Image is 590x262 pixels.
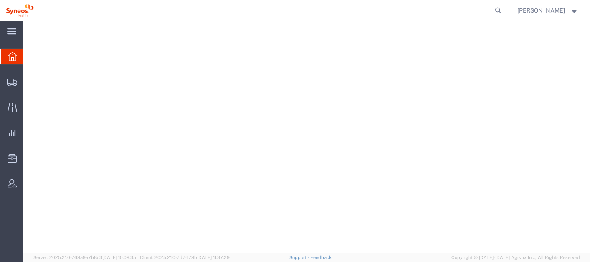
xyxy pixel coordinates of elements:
[310,255,332,260] a: Feedback
[451,254,580,261] span: Copyright © [DATE]-[DATE] Agistix Inc., All Rights Reserved
[197,255,230,260] span: [DATE] 11:37:29
[140,255,230,260] span: Client: 2025.21.0-7d7479b
[23,21,590,253] iframe: FS Legacy Container
[517,5,579,15] button: [PERSON_NAME]
[102,255,136,260] span: [DATE] 10:09:35
[289,255,310,260] a: Support
[6,4,34,17] img: logo
[33,255,136,260] span: Server: 2025.21.0-769a9a7b8c3
[517,6,565,15] span: Julie Ryan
